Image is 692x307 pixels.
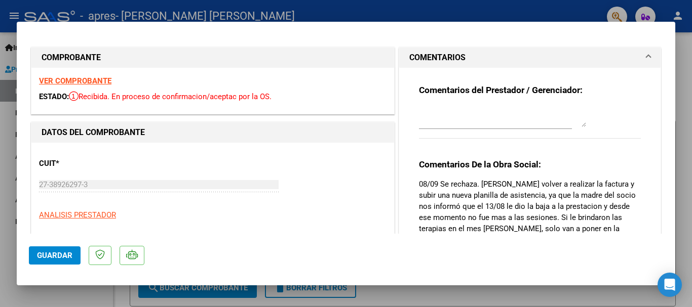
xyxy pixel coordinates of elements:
[409,52,466,64] h1: COMENTARIOS
[39,210,116,220] span: ANALISIS PRESTADOR
[399,48,661,68] mat-expansion-panel-header: COMENTARIOS
[29,246,81,265] button: Guardar
[69,92,272,101] span: Recibida. En proceso de confirmacion/aceptac por la OS.
[37,251,72,260] span: Guardar
[42,53,101,62] strong: COMPROBANTE
[39,76,111,85] a: VER COMPROBANTE
[39,92,69,101] span: ESTADO:
[42,127,145,137] strong: DATOS DEL COMPROBANTE
[419,159,541,169] strong: Comentarios De la Obra Social:
[419,85,583,95] strong: Comentarios del Prestador / Gerenciador:
[419,179,641,290] p: 08/09 Se rechaza. [PERSON_NAME] volver a realizar la factura y subir una nueva planilla de asiste...
[39,158,143,169] p: CUIT
[658,273,682,297] div: Open Intercom Messenger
